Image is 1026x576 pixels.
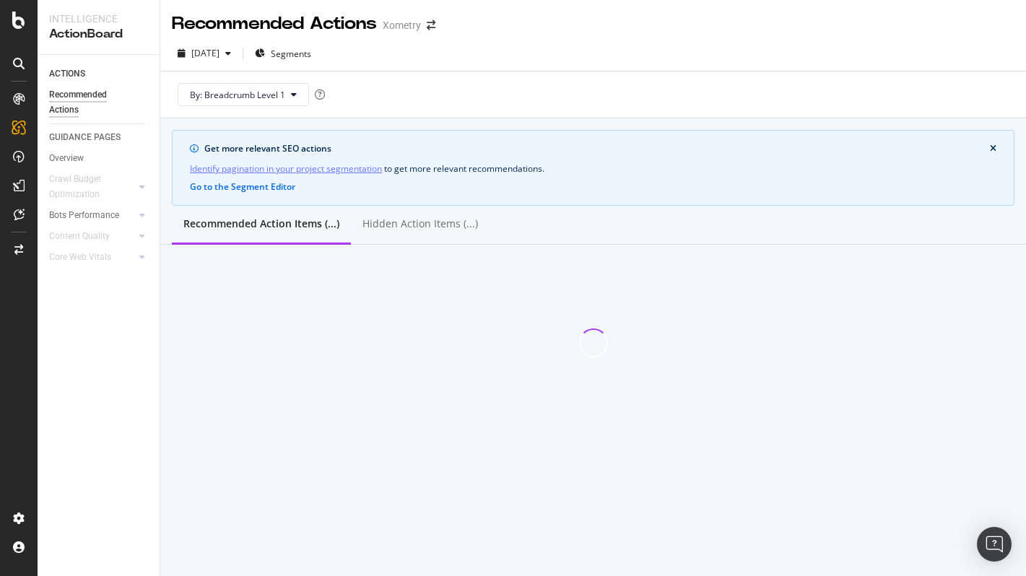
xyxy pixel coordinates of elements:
[204,142,990,155] div: Get more relevant SEO actions
[49,229,135,244] a: Content Quality
[183,217,339,231] div: Recommended Action Items (...)
[249,42,317,65] button: Segments
[49,250,111,265] div: Core Web Vitals
[49,26,148,43] div: ActionBoard
[178,83,309,106] button: By: Breadcrumb Level 1
[49,130,121,145] div: GUIDANCE PAGES
[172,130,1014,206] div: info banner
[49,130,149,145] a: GUIDANCE PAGES
[977,527,1012,562] div: Open Intercom Messenger
[49,250,135,265] a: Core Web Vitals
[190,161,382,176] a: Identify pagination in your project segmentation
[427,20,435,30] div: arrow-right-arrow-left
[49,87,149,118] a: Recommended Actions
[986,141,1000,157] button: close banner
[49,151,84,166] div: Overview
[362,217,478,231] div: Hidden Action Items (...)
[49,66,149,82] a: ACTIONS
[190,89,285,101] span: By: Breadcrumb Level 1
[172,12,377,36] div: Recommended Actions
[49,87,136,118] div: Recommended Actions
[190,182,295,192] button: Go to the Segment Editor
[191,47,219,59] span: 2025 Aug. 9th
[172,42,237,65] button: [DATE]
[49,229,110,244] div: Content Quality
[190,161,996,176] div: to get more relevant recommendations .
[49,151,149,166] a: Overview
[49,172,135,202] a: Crawl Budget Optimization
[49,208,135,223] a: Bots Performance
[383,18,421,32] div: Xometry
[49,66,85,82] div: ACTIONS
[49,12,148,26] div: Intelligence
[49,172,125,202] div: Crawl Budget Optimization
[49,208,119,223] div: Bots Performance
[271,48,311,60] span: Segments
